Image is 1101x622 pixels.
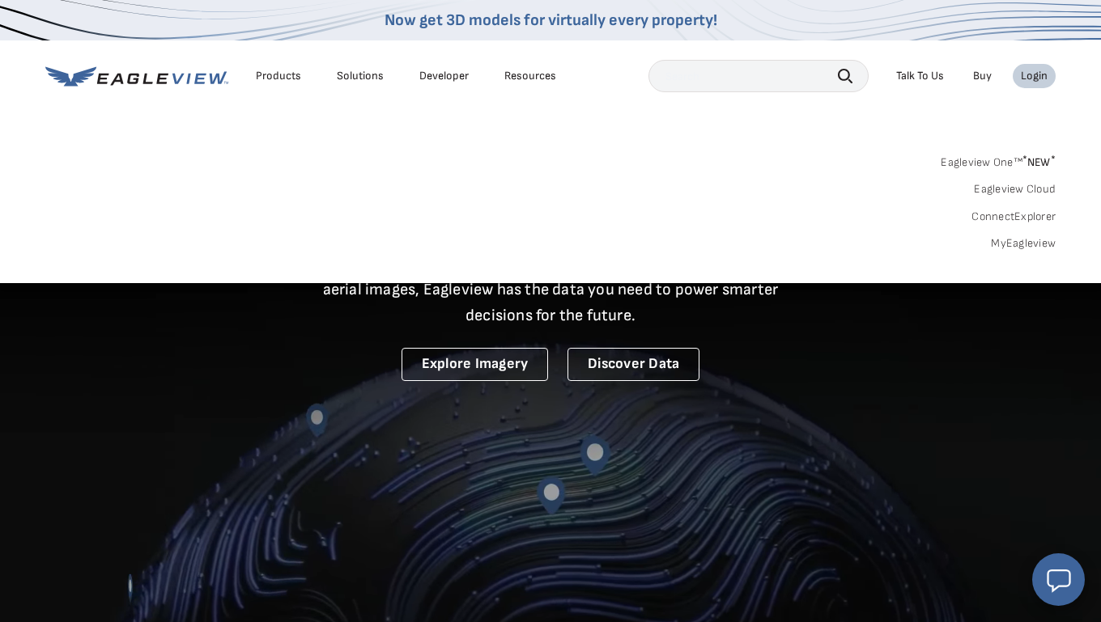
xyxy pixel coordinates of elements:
a: Explore Imagery [402,348,549,381]
button: Open chat window [1032,553,1085,606]
div: Talk To Us [896,69,944,83]
a: ConnectExplorer [971,209,1056,224]
a: Eagleview One™*NEW* [941,150,1056,169]
a: Discover Data [568,348,699,381]
a: Now get 3D models for virtually every property! [385,11,717,30]
div: Solutions [337,69,384,83]
div: Resources [504,69,556,83]
span: NEW [1022,155,1056,169]
a: Developer [419,69,469,83]
input: Search [648,60,869,92]
a: Eagleview Cloud [974,182,1056,197]
div: Login [1021,69,1048,83]
div: Products [256,69,301,83]
a: Buy [973,69,992,83]
p: A new era starts here. Built on more than 3.5 billion high-resolution aerial images, Eagleview ha... [303,251,798,328]
a: MyEagleview [991,236,1056,251]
